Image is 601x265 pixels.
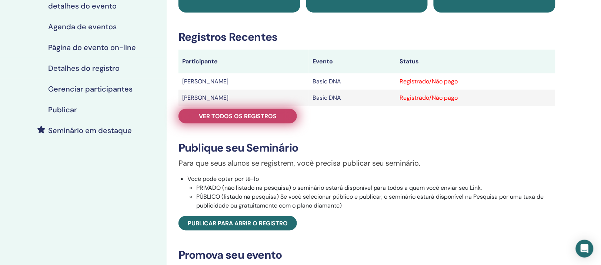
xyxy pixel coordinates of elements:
[400,77,552,86] div: Registrado/Não pago
[178,216,297,231] a: Publicar para abrir o registro
[48,1,117,10] h4: detalhes do evento
[309,73,396,90] td: Basic DNA
[400,93,552,102] div: Registrado/Não pago
[48,43,136,52] h4: Página do evento on-line
[576,240,594,258] div: Open Intercom Messenger
[178,158,555,169] p: Para que seus alunos se registrem, você precisa publicar seu seminário.
[48,64,120,73] h4: Detalhes do registro
[309,50,396,73] th: Evento
[178,109,297,123] a: Ver todos os registros
[188,219,288,227] span: Publicar para abrir o registro
[48,126,132,135] h4: Seminário em destaque
[309,90,396,106] td: Basic DNA
[187,175,555,210] li: Você pode optar por tê-lo
[396,50,555,73] th: Status
[48,22,117,31] h4: Agenda de eventos
[178,248,555,262] h3: Promova seu evento
[178,90,309,106] td: [PERSON_NAME]
[178,50,309,73] th: Participante
[199,112,277,120] span: Ver todos os registros
[196,192,555,210] li: PÚBLICO (listado na pesquisa) Se você selecionar público e publicar, o seminário estará disponíve...
[178,73,309,90] td: [PERSON_NAME]
[48,105,77,114] h4: Publicar
[196,183,555,192] li: PRIVADO (não listado na pesquisa) o seminário estará disponível para todos a quem você enviar seu...
[178,141,555,155] h3: Publique seu Seminário
[48,85,133,93] h4: Gerenciar participantes
[178,30,555,44] h3: Registros Recentes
